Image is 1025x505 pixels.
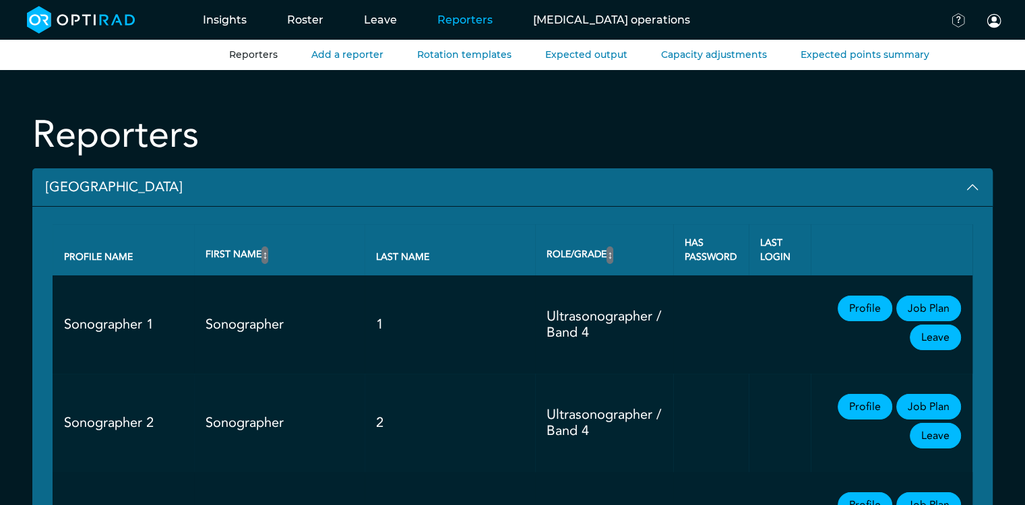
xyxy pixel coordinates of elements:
a: Leave [910,325,961,350]
th: Last name [365,224,535,275]
td: Ultrasonographer / Band 4 [535,374,673,472]
a: Capacity adjustments [661,48,767,61]
img: brand-opti-rad-logos-blue-and-white-d2f68631ba2948856bd03f2d395fb146ddc8fb01b4b6e9315ea85fa773367... [27,6,135,34]
td: Sonographer [194,275,365,374]
th: First name [194,224,365,275]
a: Reporters [229,48,278,61]
th: Has password [673,224,749,275]
td: Ultrasonographer / Band 4 [535,275,673,374]
a: Job Plan [896,296,961,321]
a: Profile [838,296,892,321]
a: Leave [910,423,961,448]
a: Expected points summary [801,48,929,61]
a: Expected output [545,48,627,61]
td: 1 [365,275,535,374]
td: Sonographer 2 [53,374,194,472]
a: Add a reporter [311,48,383,61]
th: Role/Grade [535,224,673,275]
td: Sonographer [194,374,365,472]
th: Profile name [53,224,194,275]
button: ↕ [607,246,613,264]
td: Sonographer 1 [53,275,194,374]
a: Job Plan [896,394,961,419]
button: [GEOGRAPHIC_DATA] [32,168,993,207]
a: Profile [838,394,892,419]
h2: Reporters [32,112,199,158]
button: ↕ [261,246,268,264]
td: 2 [365,374,535,472]
a: Rotation templates [417,48,511,61]
th: Last login [749,224,811,275]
